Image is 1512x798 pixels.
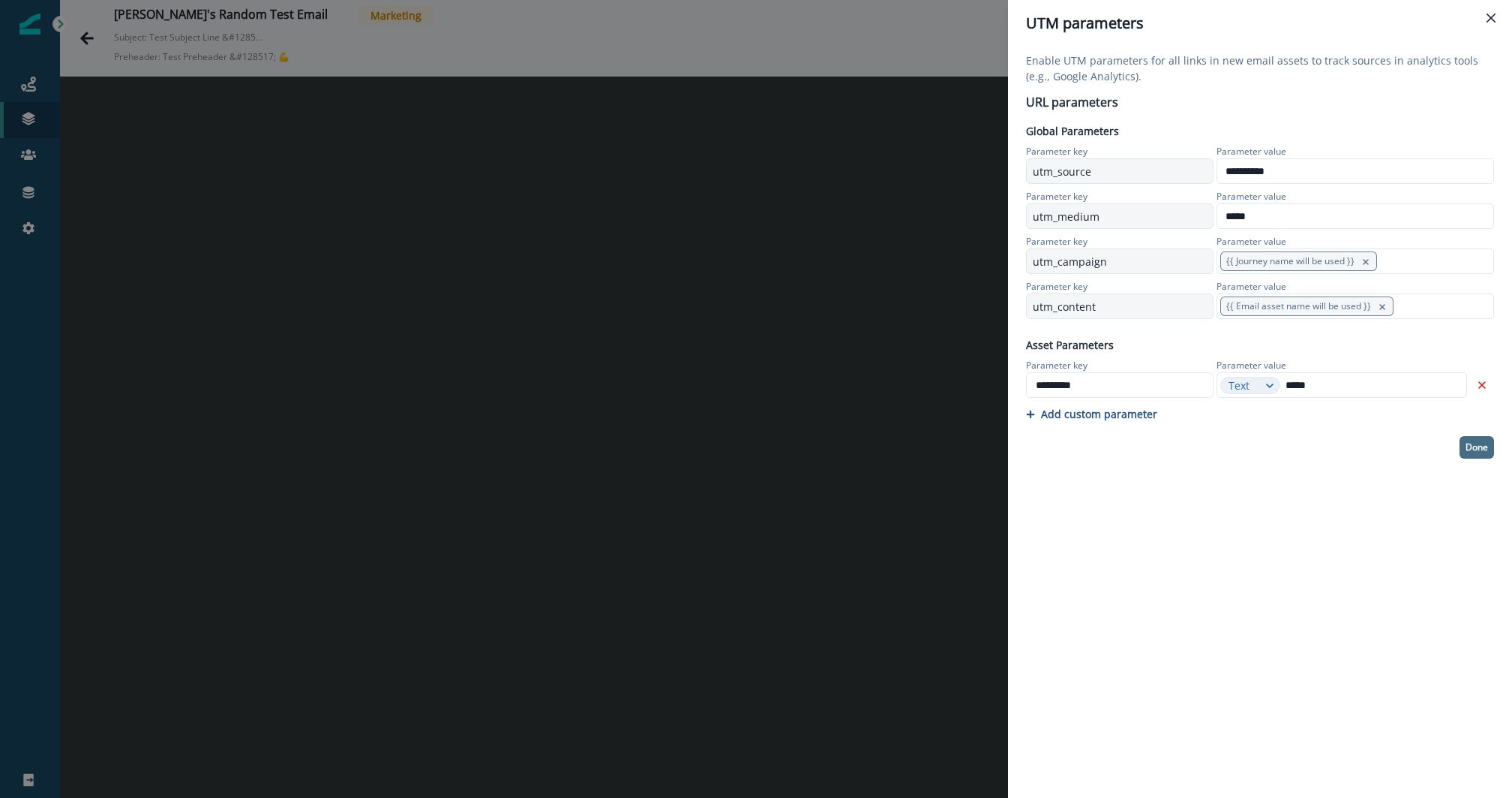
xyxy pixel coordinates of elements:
[1026,337,1114,353] p: Asset Parameters
[1026,190,1087,203] p: Parameter key
[1033,209,1099,224] p: utm_medium
[1026,90,1118,111] p: URL parameters
[1216,190,1286,203] p: Parameter value
[1026,404,1157,424] button: Add custom parameter
[1360,257,1371,267] button: remove-button
[1026,53,1494,84] p: Enable UTM parameters for all links in new email assets to track sources in analytics tools (e.g....
[1026,123,1119,139] p: Global Parameters
[1377,302,1387,312] button: remove-button
[1459,436,1494,459] button: Done
[1026,280,1087,294] p: Parameter key
[1479,6,1503,30] button: Close
[1026,235,1087,248] p: Parameter key
[1033,164,1091,179] p: utm_source
[1041,407,1157,421] p: Add custom parameter
[1216,359,1286,372] p: Parameter value
[1228,378,1258,393] div: Text
[1026,145,1087,158] p: Parameter key
[1216,145,1286,158] p: Parameter value
[1216,235,1286,248] p: Parameter value
[1216,280,1286,294] p: Parameter value
[1470,374,1494,396] button: Remove
[1026,359,1087,372] p: Parameter key
[1226,254,1354,267] span: {{ Journey name will be used }}
[1226,300,1371,312] span: {{ Email asset name will be used }}
[1026,12,1494,35] div: UTM parameters
[1033,254,1107,270] p: utm_campaign
[1033,299,1096,315] p: utm_content
[1465,442,1488,453] p: Done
